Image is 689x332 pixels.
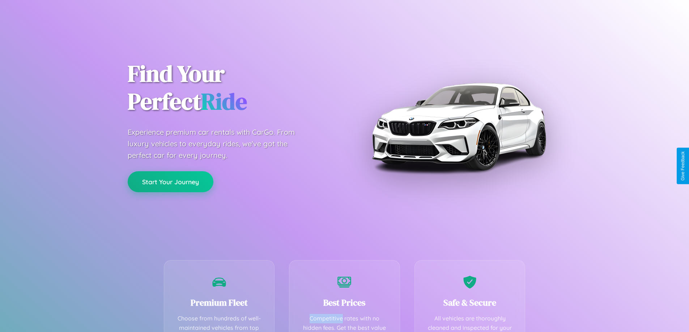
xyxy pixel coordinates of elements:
img: Premium BMW car rental vehicle [368,36,549,217]
span: Ride [201,86,247,117]
button: Start Your Journey [128,171,213,192]
p: Experience premium car rentals with CarGo. From luxury vehicles to everyday rides, we've got the ... [128,126,309,161]
h3: Safe & Secure [426,297,514,309]
div: Give Feedback [680,151,685,181]
h1: Find Your Perfect [128,60,334,116]
h3: Best Prices [300,297,389,309]
h3: Premium Fleet [175,297,264,309]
